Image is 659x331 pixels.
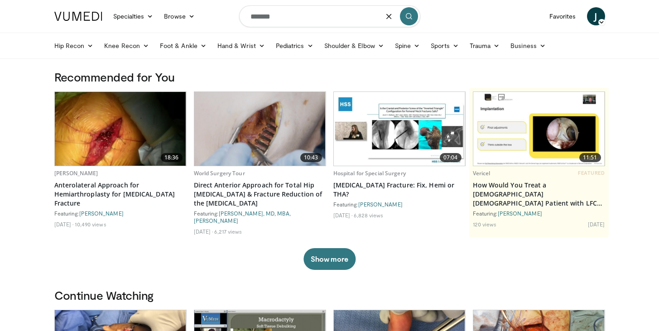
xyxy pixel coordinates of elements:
span: 10:43 [300,153,322,162]
h3: Recommended for You [54,70,605,84]
img: VuMedi Logo [54,12,102,21]
a: 07:04 [334,92,465,166]
li: 10,490 views [75,221,106,228]
span: 18:36 [161,153,183,162]
a: 10:43 [194,92,326,166]
div: Featuring: , [194,210,326,224]
a: [PERSON_NAME] [54,169,98,177]
div: Featuring: [333,201,466,208]
span: 11:51 [579,153,601,162]
a: Hand & Wrist [212,37,270,55]
a: Spine [390,37,425,55]
a: Vericel [473,169,491,177]
button: Show more [303,248,356,270]
a: How Would You Treat a [DEMOGRAPHIC_DATA] [DEMOGRAPHIC_DATA] Patient with LFC Defect and Partial A... [473,181,605,208]
a: World Surgery Tour [194,169,245,177]
img: 62f325f7-467e-4e39-9fa8-a2cb7d050ecd.620x360_q85_upscale.jpg [473,92,605,166]
a: Knee Recon [99,37,154,55]
li: [DATE] [194,228,213,235]
a: Pediatrics [270,37,319,55]
a: Specialties [108,7,159,25]
a: Hospital for Special Surgery [333,169,406,177]
li: 6,217 views [214,228,242,235]
a: Favorites [544,7,582,25]
img: 5b7a0747-e942-4b85-9d8f-d50a64f0d5dd.620x360_q85_upscale.jpg [334,92,465,166]
a: Foot & Ankle [154,37,212,55]
a: [PERSON_NAME] [498,210,542,216]
li: 120 views [473,221,497,228]
div: Featuring: [473,210,605,217]
span: 07:04 [440,153,462,162]
a: Shoulder & Elbow [319,37,390,55]
div: Featuring: [54,210,187,217]
a: Sports [425,37,464,55]
a: [PERSON_NAME], MD, MBA [219,210,289,216]
img: 1b49c4dc-6725-42ca-b2d9-db8c5331b74b.620x360_q85_upscale.jpg [194,92,326,166]
a: [PERSON_NAME] [358,201,403,207]
a: Hip Recon [49,37,99,55]
a: Business [505,37,551,55]
li: [DATE] [54,221,74,228]
a: Browse [159,7,200,25]
li: [DATE] [588,221,605,228]
a: [PERSON_NAME] [194,217,238,224]
input: Search topics, interventions [239,5,420,27]
a: [MEDICAL_DATA] Fracture: Fix, Hemi or THA? [333,181,466,199]
span: FEATURED [578,170,605,176]
a: J [587,7,605,25]
img: 78c34c25-97ae-4c02-9d2f-9b8ccc85d359.620x360_q85_upscale.jpg [55,92,186,166]
a: 11:51 [473,92,605,166]
a: [PERSON_NAME] [79,210,124,216]
li: [DATE] [333,211,353,219]
li: 6,828 views [354,211,383,219]
h3: Continue Watching [54,288,605,302]
a: Anterolateral Approach for Hemiarthroplasty for [MEDICAL_DATA] Fracture [54,181,187,208]
a: 18:36 [55,92,186,166]
a: Trauma [464,37,505,55]
a: Direct Anterior Approach for Total Hip [MEDICAL_DATA] & Fracture Reduction of the [MEDICAL_DATA] [194,181,326,208]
